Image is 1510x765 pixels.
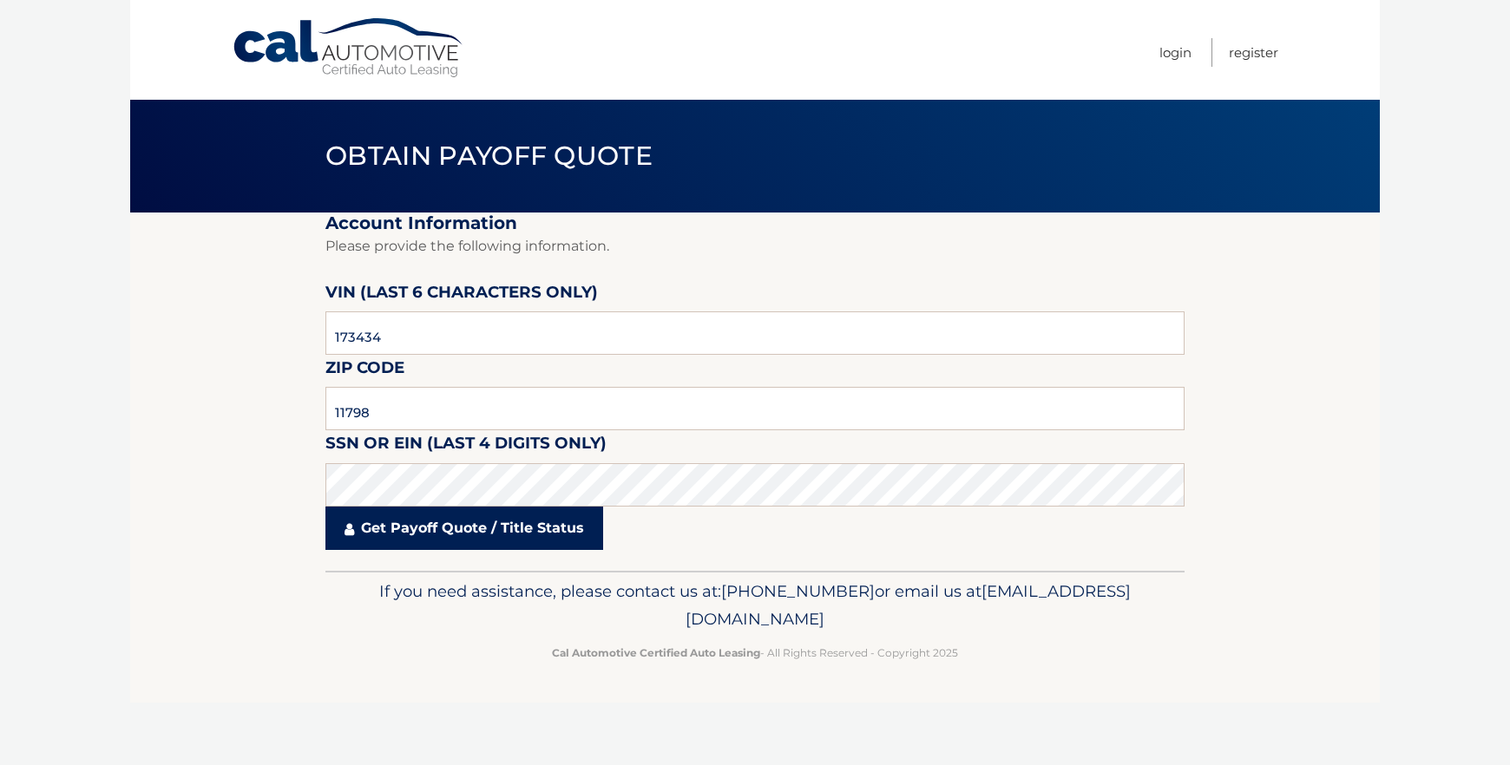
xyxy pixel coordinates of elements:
h2: Account Information [325,212,1185,234]
span: [PHONE_NUMBER] [721,581,875,601]
label: SSN or EIN (last 4 digits only) [325,430,607,462]
label: Zip Code [325,355,404,387]
a: Login [1159,38,1192,67]
span: Obtain Payoff Quote [325,140,653,172]
p: - All Rights Reserved - Copyright 2025 [337,644,1173,662]
p: Please provide the following information. [325,234,1185,258]
a: Cal Automotive [232,17,466,79]
a: Register [1229,38,1278,67]
strong: Cal Automotive Certified Auto Leasing [552,646,760,659]
a: Get Payoff Quote / Title Status [325,507,603,550]
p: If you need assistance, please contact us at: or email us at [337,578,1173,633]
label: VIN (last 6 characters only) [325,279,598,311]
